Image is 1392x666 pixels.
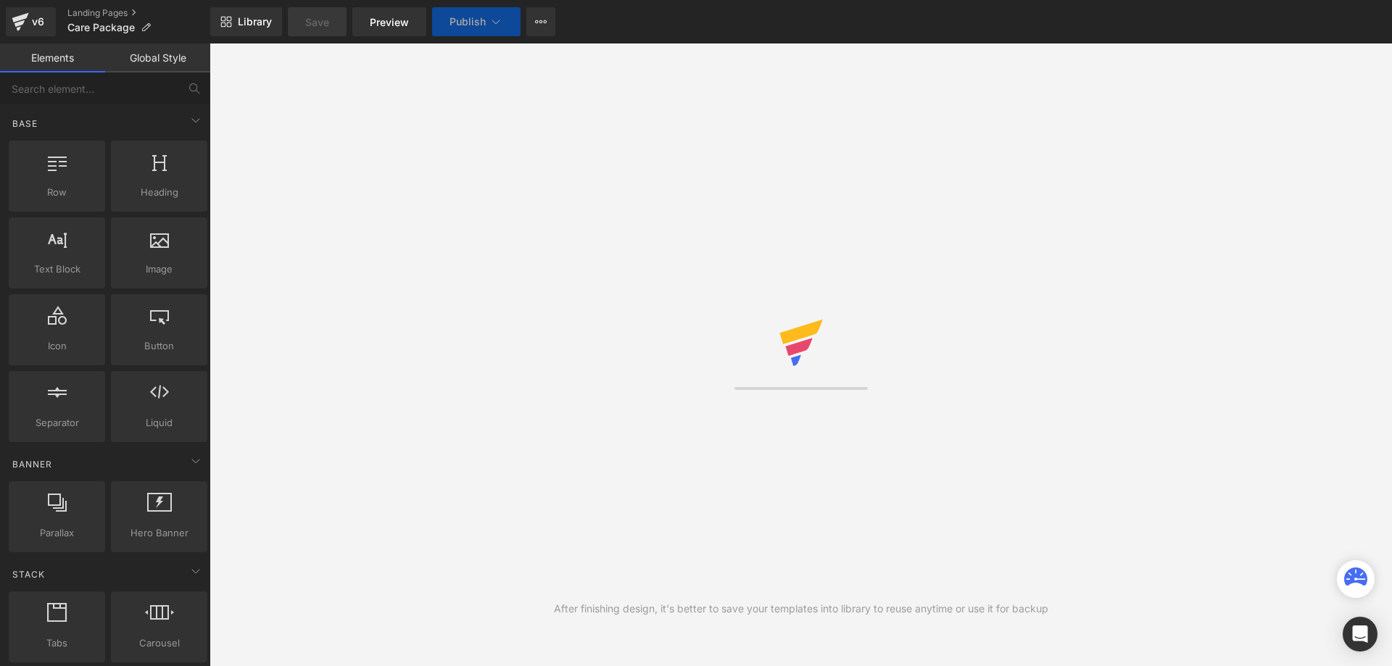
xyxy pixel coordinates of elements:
span: Base [11,117,39,130]
span: Liquid [115,415,203,430]
a: Landing Pages [67,7,210,19]
span: Icon [13,338,101,354]
span: Banner [11,457,54,471]
div: v6 [29,12,47,31]
span: Heading [115,185,203,200]
span: Image [115,262,203,277]
span: Carousel [115,636,203,651]
span: Library [238,15,272,28]
span: Separator [13,415,101,430]
a: Global Style [105,43,210,72]
span: Parallax [13,525,101,541]
span: Button [115,338,203,354]
button: More [526,7,555,36]
span: Care Package [67,22,135,33]
span: Preview [370,14,409,30]
span: Publish [449,16,486,28]
button: Publish [432,7,521,36]
div: Open Intercom Messenger [1343,617,1377,652]
span: Stack [11,567,46,581]
a: Preview [352,7,426,36]
span: Save [305,14,329,30]
span: Text Block [13,262,101,277]
a: v6 [6,7,56,36]
span: Hero Banner [115,525,203,541]
span: Row [13,185,101,200]
span: Tabs [13,636,101,651]
div: After finishing design, it's better to save your templates into library to reuse anytime or use i... [554,601,1048,617]
a: New Library [210,7,282,36]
